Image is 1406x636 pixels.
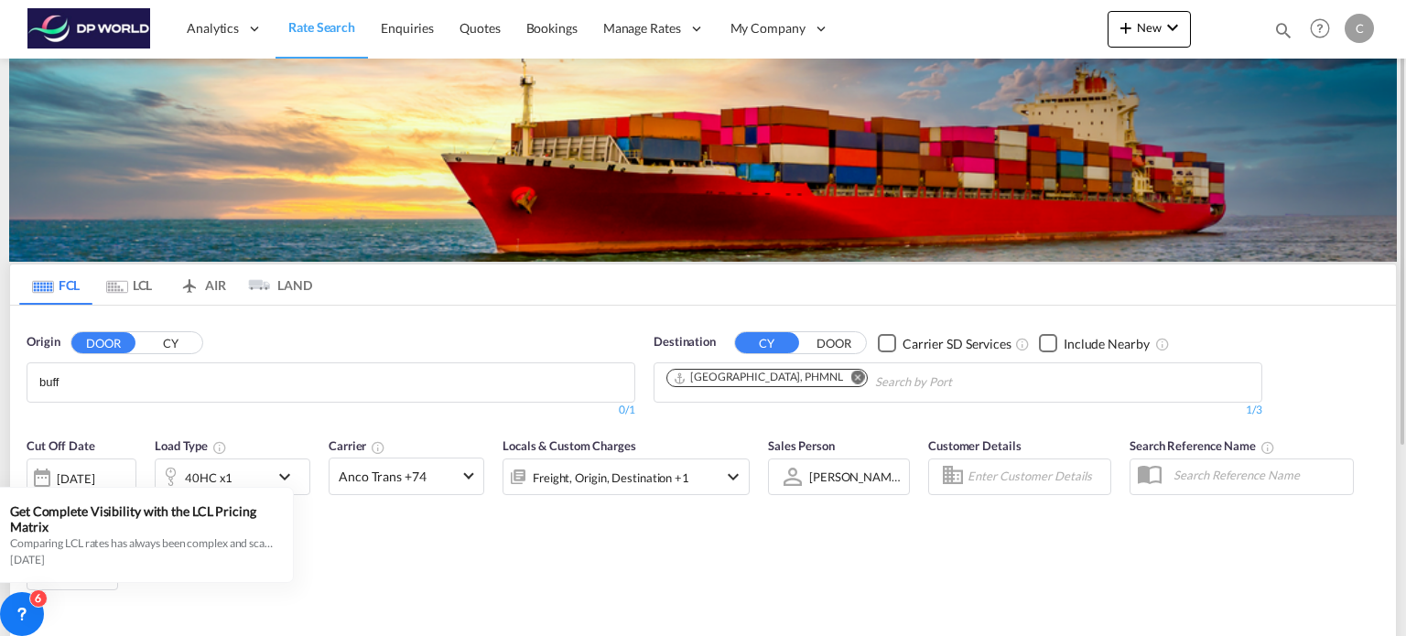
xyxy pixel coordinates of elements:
md-tab-item: FCL [19,264,92,305]
md-icon: icon-chevron-down [722,466,744,488]
button: DOOR [802,333,866,354]
input: Enter Customer Details [968,463,1105,490]
span: Cut Off Date [27,438,95,453]
button: Remove [839,370,867,388]
input: Search Reference Name [1164,461,1353,489]
div: Press delete to remove this chip. [673,370,847,385]
span: Carrier [329,438,385,453]
md-checkbox: Checkbox No Ink [1039,333,1150,352]
md-icon: icon-airplane [178,275,200,288]
md-icon: icon-plus 400-fg [1115,16,1137,38]
input: Chips input. [875,368,1049,397]
md-pagination-wrapper: Use the left and right arrow keys to navigate between tabs [19,264,312,305]
md-icon: icon-chevron-down [1162,16,1184,38]
span: Enquiries [381,20,434,36]
div: C [1345,14,1374,43]
span: New [1115,20,1184,35]
div: icon-magnify [1273,20,1293,48]
md-select: Sales Person: Courtney Dela Vega [807,463,904,490]
md-tab-item: LAND [239,264,312,305]
span: Bookings [526,20,578,36]
span: Search Reference Name [1130,438,1275,453]
md-icon: Unchecked: Search for CY (Container Yard) services for all selected carriers.Checked : Search for... [1015,337,1030,351]
span: Destination [654,333,716,351]
md-chips-wrap: Chips container with autocompletion. Enter the text area, type text to search, and then use the u... [37,363,221,397]
md-icon: icon-chevron-down [274,466,305,488]
span: Analytics [187,19,239,38]
div: 40HC x1icon-chevron-down [155,458,310,495]
span: Customer Details [928,438,1021,453]
md-icon: icon-information-outline [212,440,227,455]
div: Include Nearby [1064,335,1150,353]
div: 0/1 [27,403,635,418]
div: Freight Origin Destination Factory Stuffing [533,465,689,490]
button: CY [138,333,202,354]
img: LCL+%26+FCL+BACKGROUND.png [9,59,1397,262]
md-checkbox: Checkbox No Ink [878,333,1011,352]
button: icon-plus 400-fgNewicon-chevron-down [1108,11,1191,48]
span: Origin [27,333,59,351]
div: Carrier SD Services [903,335,1011,353]
span: Rate Search [288,19,355,35]
md-icon: icon-magnify [1273,20,1293,40]
div: 40HC x1 [185,465,233,490]
md-tab-item: LCL [92,264,166,305]
span: My Company [730,19,806,38]
md-icon: Unchecked: Ignores neighbouring ports when fetching rates.Checked : Includes neighbouring ports w... [1155,337,1170,351]
div: [DATE] [27,458,136,497]
div: 1/3 [654,403,1262,418]
span: Locals & Custom Charges [503,438,636,453]
span: Quotes [460,20,500,36]
div: Freight Origin Destination Factory Stuffingicon-chevron-down [503,458,750,495]
span: Anco Trans +74 [339,468,458,486]
button: DOOR [71,332,135,353]
div: [PERSON_NAME] [PERSON_NAME] [809,469,998,484]
img: c08ca190194411f088ed0f3ba295208c.png [27,8,151,49]
md-icon: Your search will be saved by the below given name [1260,440,1275,455]
div: [DATE] [57,470,94,487]
md-tab-item: AIR [166,264,239,305]
span: Manage Rates [603,19,681,38]
span: Load Type [155,438,227,453]
md-icon: The selected Trucker/Carrierwill be displayed in the rate results If the rates are from another f... [371,440,385,455]
button: CY [735,332,799,353]
md-chips-wrap: Chips container. Use arrow keys to select chips. [664,363,1056,397]
input: Search by Door [39,368,213,397]
div: Manila, PHMNL [673,370,843,385]
span: Help [1304,13,1336,44]
div: Help [1304,13,1345,46]
span: Sales Person [768,438,835,453]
